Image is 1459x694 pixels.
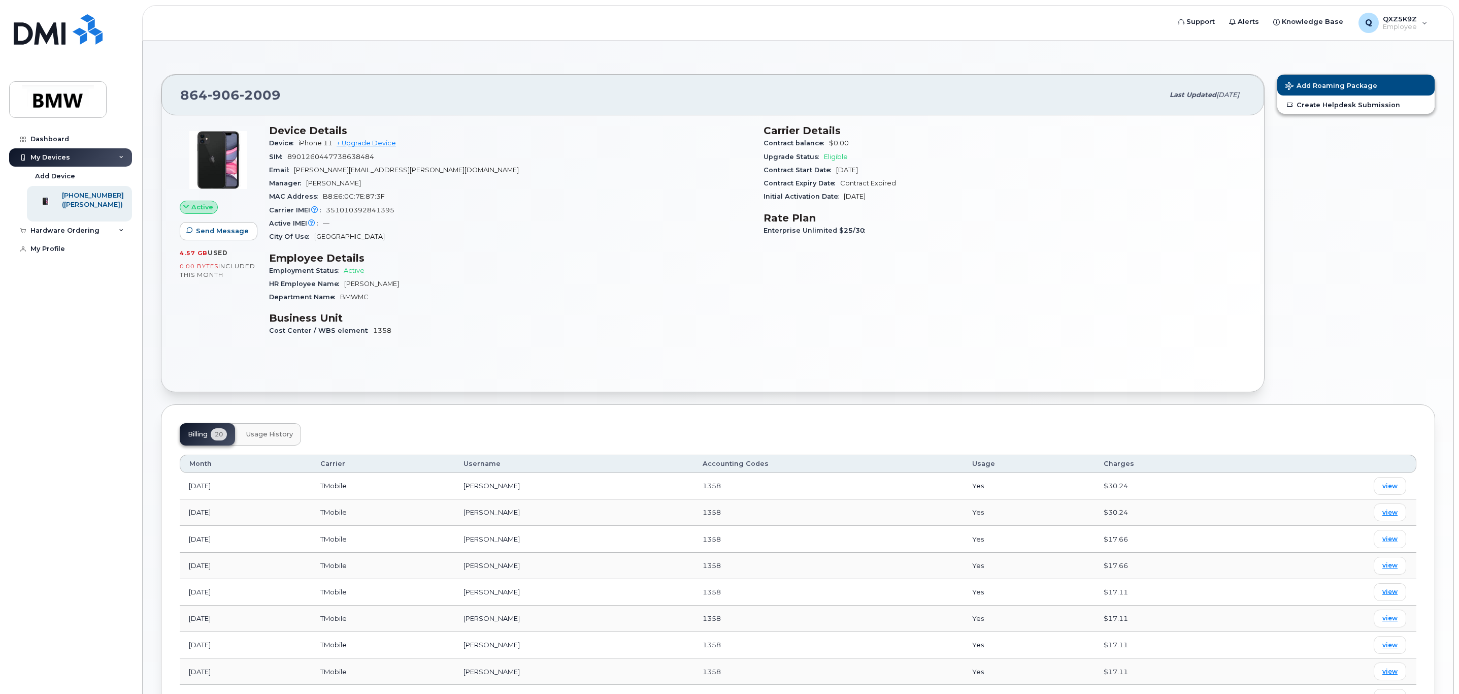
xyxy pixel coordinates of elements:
button: Send Message [180,222,257,240]
span: 4.57 GB [180,249,208,257]
span: view [1382,587,1398,596]
span: Usage History [246,430,293,438]
span: 1358 [703,614,721,622]
td: [DATE] [180,526,311,552]
div: $17.11 [1104,587,1241,597]
th: Month [180,455,311,473]
span: MAC Address [269,193,323,200]
td: Yes [963,606,1095,632]
td: Yes [963,499,1095,526]
span: [DATE] [836,166,858,174]
td: TMobile [311,606,454,632]
td: [DATE] [180,553,311,579]
span: Contract Expired [840,179,896,187]
td: [PERSON_NAME] [454,658,693,685]
span: HR Employee Name [269,280,344,288]
span: 1358 [703,535,721,543]
a: view [1374,503,1406,521]
th: Charges [1095,455,1250,473]
a: view [1374,663,1406,680]
th: Carrier [311,455,454,473]
span: Active [344,267,364,274]
span: view [1382,614,1398,623]
th: Username [454,455,693,473]
span: Manager [269,179,306,187]
span: view [1382,641,1398,650]
td: TMobile [311,579,454,606]
span: 1358 [373,327,391,334]
td: [DATE] [180,473,311,499]
a: view [1374,636,1406,654]
span: Send Message [196,226,249,236]
span: Cost Center / WBS element [269,327,373,334]
span: 1358 [703,588,721,596]
span: BMWMC [340,293,369,301]
span: 0.00 Bytes [180,263,218,270]
span: Contract Expiry Date [764,179,840,187]
span: view [1382,534,1398,544]
iframe: Messenger Launcher [1415,650,1451,686]
span: 2009 [240,87,281,103]
span: Carrier IMEI [269,206,326,214]
span: Active [191,202,213,212]
span: [PERSON_NAME] [344,280,399,288]
span: [DATE] [1216,91,1239,99]
span: used [208,249,228,257]
td: [DATE] [180,499,311,526]
span: [PERSON_NAME][EMAIL_ADDRESS][PERSON_NAME][DOMAIN_NAME] [294,166,519,174]
td: [PERSON_NAME] [454,526,693,552]
span: 906 [208,87,240,103]
td: Yes [963,632,1095,658]
td: [DATE] [180,658,311,685]
a: view [1374,610,1406,627]
span: Last updated [1170,91,1216,99]
div: $17.66 [1104,561,1241,571]
span: 1358 [703,668,721,676]
span: [PERSON_NAME] [306,179,361,187]
span: Contract Start Date [764,166,836,174]
span: Department Name [269,293,340,301]
div: $17.11 [1104,667,1241,677]
span: 351010392841395 [326,206,394,214]
td: [DATE] [180,632,311,658]
span: 1358 [703,561,721,570]
span: Email [269,166,294,174]
th: Accounting Codes [693,455,963,473]
span: — [323,219,329,227]
h3: Device Details [269,124,751,137]
td: TMobile [311,499,454,526]
button: Add Roaming Package [1277,75,1435,96]
span: $0.00 [829,139,849,147]
span: Employment Status [269,267,344,274]
td: TMobile [311,553,454,579]
td: TMobile [311,632,454,658]
a: view [1374,583,1406,601]
td: [PERSON_NAME] [454,632,693,658]
div: $30.24 [1104,481,1241,491]
h3: Carrier Details [764,124,1246,137]
td: TMobile [311,473,454,499]
span: B8:E6:0C:7E:87:3F [323,193,385,200]
td: [DATE] [180,579,311,606]
td: [PERSON_NAME] [454,579,693,606]
td: [PERSON_NAME] [454,553,693,579]
div: $30.24 [1104,508,1241,517]
td: Yes [963,473,1095,499]
td: [PERSON_NAME] [454,473,693,499]
a: view [1374,557,1406,575]
span: [GEOGRAPHIC_DATA] [314,233,385,240]
td: [PERSON_NAME] [454,499,693,526]
td: [DATE] [180,606,311,632]
a: view [1374,530,1406,548]
h3: Rate Plan [764,212,1246,224]
td: Yes [963,579,1095,606]
span: Enterprise Unlimited $25/30 [764,227,870,234]
span: Initial Activation Date [764,193,844,200]
span: 1358 [703,508,721,516]
span: Active IMEI [269,219,323,227]
td: [PERSON_NAME] [454,606,693,632]
span: Upgrade Status [764,153,824,161]
h3: Business Unit [269,312,751,324]
span: 864 [180,87,281,103]
span: view [1382,482,1398,491]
